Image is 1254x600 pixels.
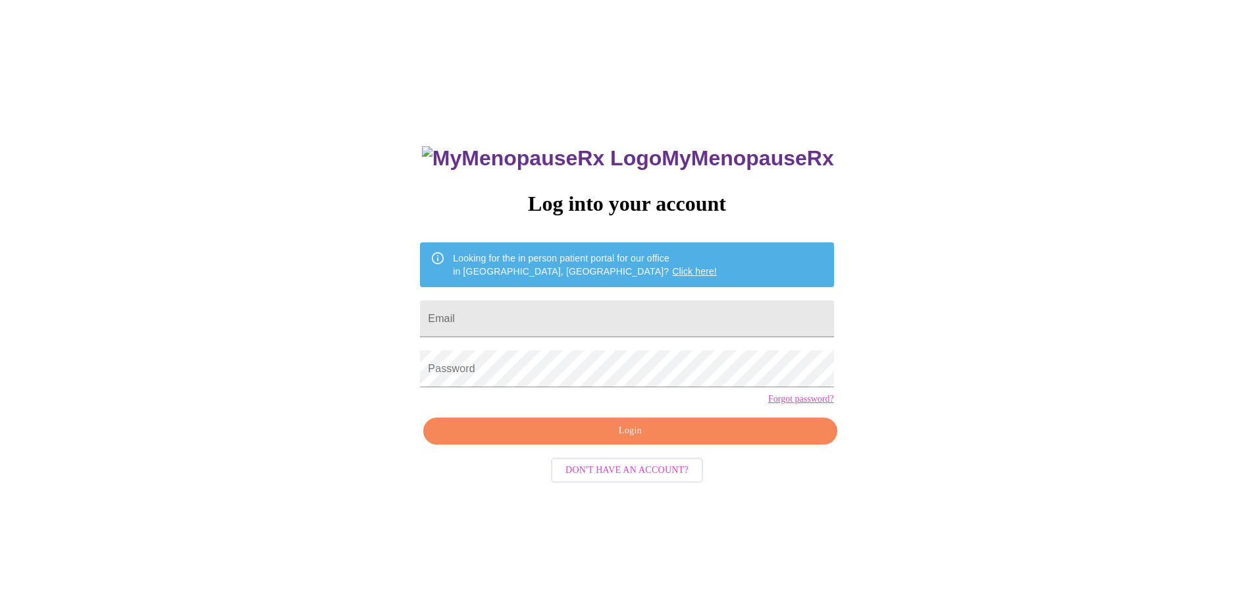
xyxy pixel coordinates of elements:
span: Login [438,423,822,439]
a: Click here! [672,266,717,277]
button: Login [423,418,837,445]
img: MyMenopauseRx Logo [422,146,662,171]
a: Forgot password? [768,394,834,404]
div: Looking for the in person patient portal for our office in [GEOGRAPHIC_DATA], [GEOGRAPHIC_DATA]? [453,246,717,283]
h3: Log into your account [420,192,833,216]
h3: MyMenopauseRx [422,146,834,171]
a: Don't have an account? [548,464,706,475]
span: Don't have an account? [565,462,689,479]
button: Don't have an account? [551,458,703,483]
